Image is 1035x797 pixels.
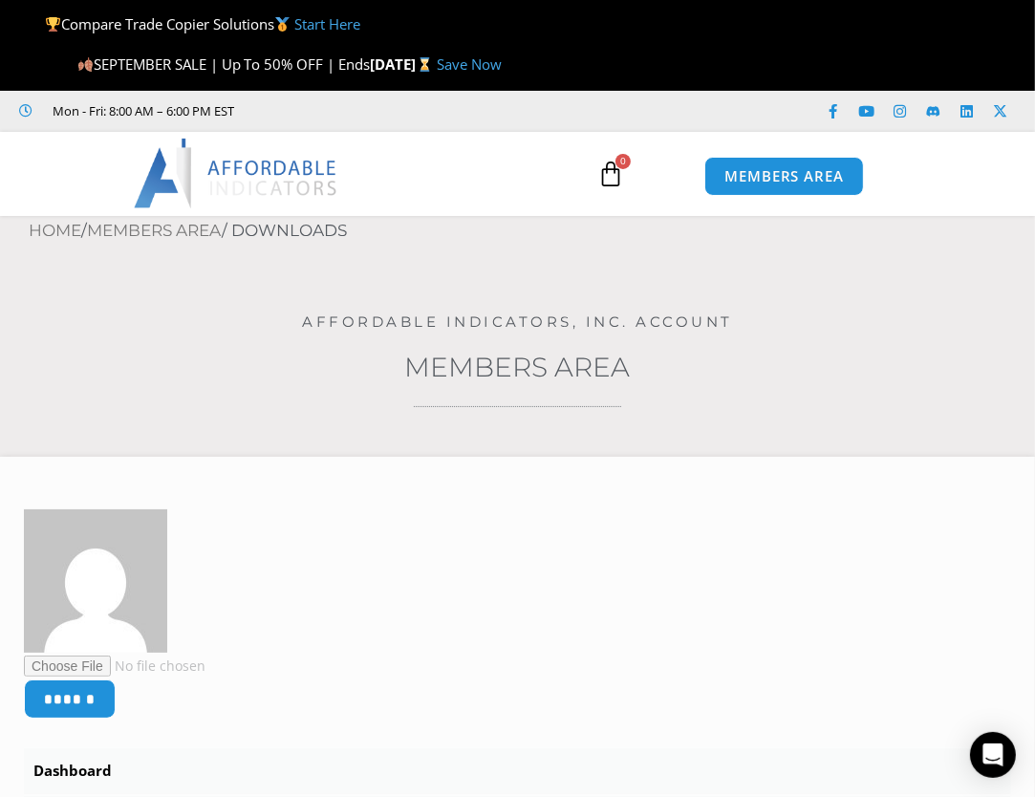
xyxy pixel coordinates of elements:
span: MEMBERS AREA [724,169,844,183]
a: Start Here [294,14,360,33]
a: Affordable Indicators, Inc. Account [302,312,733,331]
span: Mon - Fri: 8:00 AM – 6:00 PM EST [49,99,235,122]
a: 0 [569,146,653,202]
a: Members Area [405,351,631,383]
a: Save Now [437,54,502,74]
img: 🏆 [46,17,60,32]
strong: [DATE] [371,54,437,74]
a: MEMBERS AREA [704,157,864,196]
img: 🍂 [78,57,93,72]
img: 🥇 [275,17,290,32]
nav: Breadcrumb [29,216,1035,247]
img: LogoAI | Affordable Indicators – NinjaTrader [134,139,339,207]
iframe: Customer reviews powered by Trustpilot [245,101,531,120]
img: a0d7057455536b9c44a24dbba04b22f400b5921870362800c143a584f9788e9e [24,509,167,653]
div: Open Intercom Messenger [970,732,1016,778]
a: Dashboard [24,748,1011,794]
span: SEPTEMBER SALE | Up To 50% OFF | Ends [76,54,370,74]
span: Compare Trade Copier Solutions [45,14,360,33]
img: ⌛ [418,57,432,72]
span: 0 [615,154,631,169]
a: Members Area [87,221,222,240]
a: Home [29,221,81,240]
